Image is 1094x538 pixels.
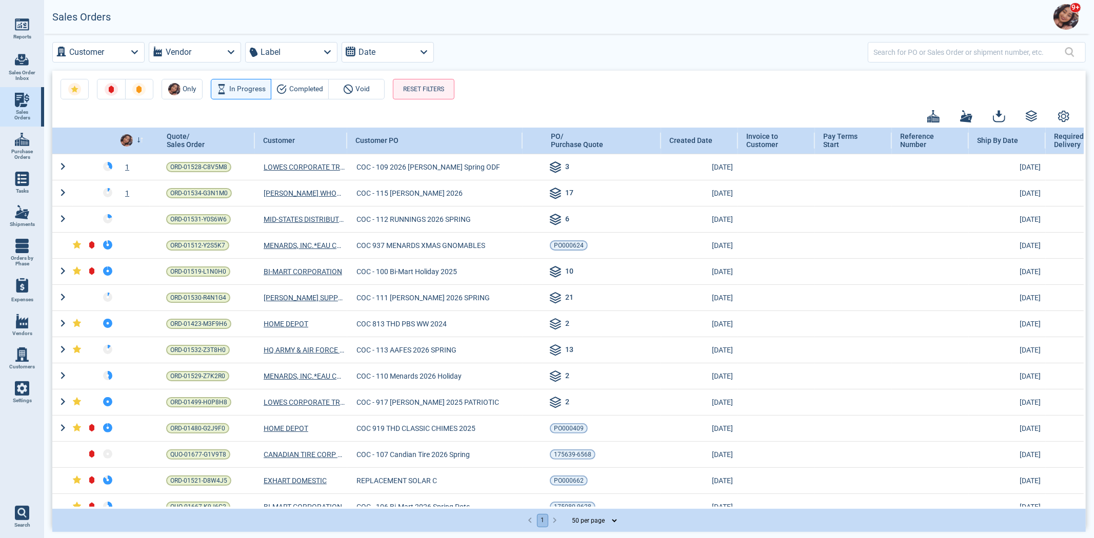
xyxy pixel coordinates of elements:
[551,132,603,149] span: PO/ Purchase Quote
[69,45,104,59] label: Customer
[537,514,548,527] button: page 1
[969,284,1046,311] td: [DATE]
[969,311,1046,337] td: [DATE]
[669,136,712,144] span: Created Date
[13,398,32,404] span: Settings
[1070,3,1081,13] span: 9+
[356,240,485,251] span: COC 937 MENARDS XMAS GNOMABLES
[356,162,500,172] span: COC - 109 2026 [PERSON_NAME] Spring ODF
[229,83,266,95] span: In Progress
[52,42,145,63] button: Customer
[15,205,29,219] img: menu_icon
[15,93,29,107] img: menu_icon
[116,162,150,172] div: 1
[969,154,1046,180] td: [DATE]
[565,292,573,304] span: 21
[166,188,232,198] a: ORD-01534-G3N1M0
[264,188,345,198] a: [PERSON_NAME] WHOLESALE
[661,441,738,467] td: [DATE]
[15,239,29,253] img: menu_icon
[13,34,31,40] span: Reports
[356,423,475,433] span: COC 919 THD CLASSIC CHIMES 2025
[264,214,345,224] a: MID-STATES DISTRIBUTING,LLC
[170,449,226,460] span: QUO-01677-G1V9T8
[15,17,29,32] img: menu_icon
[162,79,203,99] button: AvatarOnly
[289,83,323,95] span: Completed
[170,162,227,172] span: ORD-01528-C8V5M8
[166,371,229,381] a: ORD-01529-Z7K2R0
[661,467,738,493] td: [DATE]
[264,345,345,355] a: HQ ARMY & AIR FORCE EXCHANGE SERVICE
[356,293,490,303] span: COC - 111 [PERSON_NAME] 2026 SPRING
[8,70,36,81] span: Sales Order Inbox
[170,397,227,407] span: ORD-01499-H0P8H8
[166,397,231,407] a: ORD-01499-H0P8H8
[149,42,241,63] button: Vendor
[211,79,271,99] button: In Progress
[969,441,1046,467] td: [DATE]
[565,344,573,357] span: 13
[15,172,29,186] img: menu_icon
[170,266,226,277] span: ORD-01519-L1N0H0
[264,449,345,460] a: CANADIAN TIRE CORP LIMITED
[900,132,950,149] span: Reference Number
[170,188,228,198] span: ORD-01534-G3N1M0
[661,154,738,180] td: [DATE]
[170,293,226,303] span: ORD-01530-R4N1G4
[977,136,1018,144] span: Ship By Date
[661,311,738,337] td: [DATE]
[271,79,329,99] button: Completed
[328,79,385,99] button: Void
[121,134,133,147] img: Avatar
[554,502,591,512] span: 175080-9628
[969,206,1046,232] td: [DATE]
[550,502,595,512] a: 175080-9628
[661,415,738,441] td: [DATE]
[16,188,29,194] span: Tasks
[166,449,230,460] a: QUO-01677-G1V9T8
[356,188,463,198] span: COC - 115 [PERSON_NAME] 2026
[524,514,561,527] nav: pagination navigation
[356,345,456,355] span: COC - 113 AAFES 2026 SPRING
[550,475,588,486] a: PO000662
[565,397,569,409] span: 2
[245,42,337,63] button: Label
[969,389,1046,415] td: [DATE]
[264,423,308,433] a: HOME DEPOT
[166,214,231,224] a: ORD-01531-Y0S6W6
[264,240,345,251] span: MENARDS, INC.*EAU CLAIRE
[170,502,226,512] span: QUO-01667-K9J6C2
[261,45,281,59] label: Label
[356,449,470,460] span: COC - 107 Candian Tire 2026 Spring
[554,423,584,433] span: PO000409
[565,214,569,226] span: 6
[170,423,225,433] span: ORD-01480-G2J9F0
[969,415,1046,441] td: [DATE]
[1053,4,1079,30] img: Avatar
[661,284,738,311] td: [DATE]
[264,371,345,381] a: MENARDS, INC.*EAU CLAIRE
[359,45,375,59] label: Date
[9,364,35,370] span: Customers
[170,345,226,355] span: ORD-01532-Z3T8H0
[264,162,345,172] a: LOWES CORPORATE TRADE PAYABLES
[166,502,230,512] a: QUO-01667-K9J6C2
[661,206,738,232] td: [DATE]
[661,180,738,206] td: [DATE]
[264,293,345,303] a: [PERSON_NAME] SUPPLY, INC.
[14,522,30,528] span: Search
[356,266,457,277] span: COC - 100 Bi-Mart Holiday 2025
[166,293,230,303] a: ORD-01530-R4N1G4
[12,330,32,337] span: Vendors
[550,240,588,251] a: PO000624
[264,319,308,329] a: HOME DEPOT
[356,397,499,407] span: COC - 917 [PERSON_NAME] 2025 PATRIOTIC
[183,83,196,95] span: Only
[661,337,738,363] td: [DATE]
